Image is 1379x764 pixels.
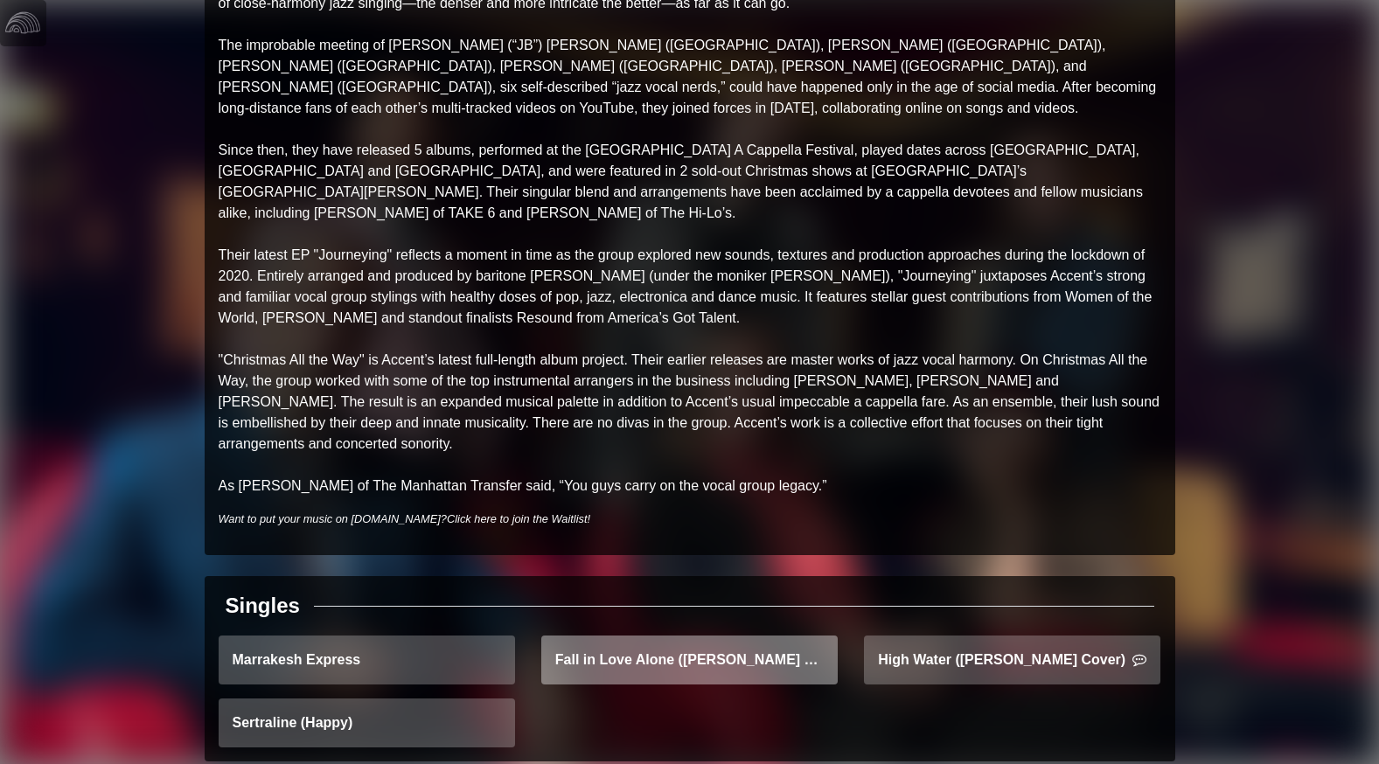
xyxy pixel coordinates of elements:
[864,636,1160,684] a: High Water ([PERSON_NAME] Cover)
[541,636,838,684] a: Fall in Love Alone ([PERSON_NAME] Cover) - Arrangement Demo
[226,590,300,622] div: Singles
[219,698,515,747] a: Sertraline (Happy)
[219,636,515,684] a: Marrakesh Express
[219,512,591,525] i: Want to put your music on [DOMAIN_NAME]?
[5,5,40,40] img: logo-white-4c48a5e4bebecaebe01ca5a9d34031cfd3d4ef9ae749242e8c4bf12ef99f53e8.png
[447,512,590,525] a: Click here to join the Waitlist!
